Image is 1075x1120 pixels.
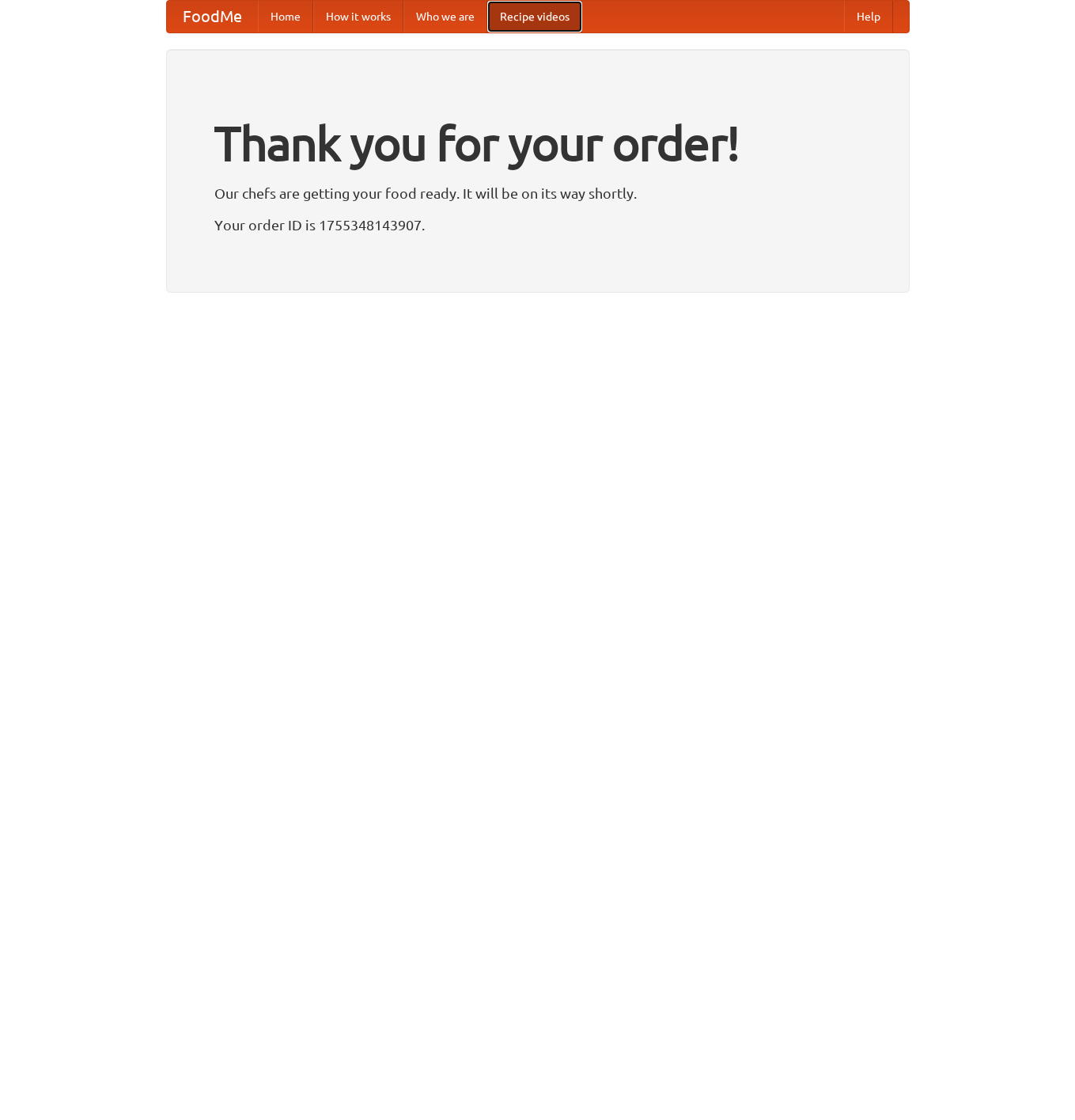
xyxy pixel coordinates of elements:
[844,1,893,32] a: Help
[313,1,403,32] a: How it works
[403,1,487,32] a: Who we are
[214,105,861,181] h1: Thank you for your order!
[214,213,861,237] p: Your order ID is 1755348143907.
[258,1,313,32] a: Home
[214,181,861,205] p: Our chefs are getting your food ready. It will be on its way shortly.
[167,1,258,32] a: FoodMe
[487,1,582,32] a: Recipe videos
